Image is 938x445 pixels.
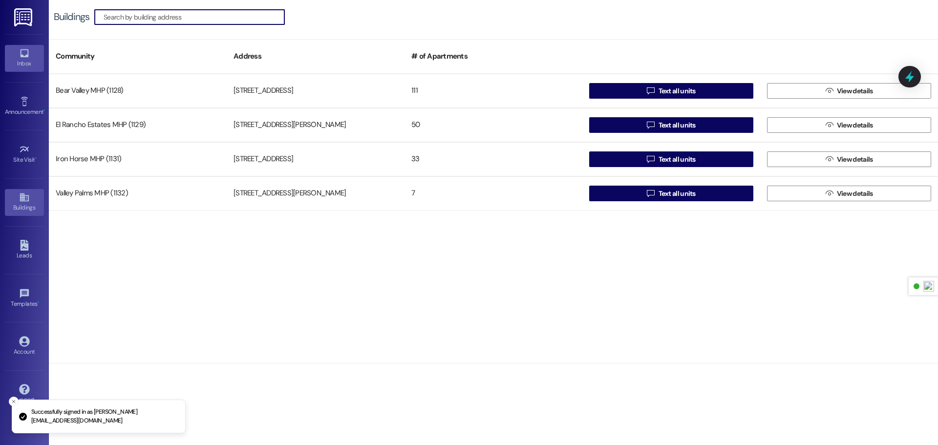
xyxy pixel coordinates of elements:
[647,155,654,163] i: 
[826,87,833,95] i: 
[647,121,654,129] i: 
[227,184,405,203] div: [STREET_ADDRESS][PERSON_NAME]
[227,81,405,101] div: [STREET_ADDRESS]
[35,155,37,162] span: •
[589,151,753,167] button: Text all units
[659,86,696,96] span: Text all units
[405,149,582,169] div: 33
[826,155,833,163] i: 
[647,87,654,95] i: 
[49,44,227,68] div: Community
[43,107,45,114] span: •
[405,44,582,68] div: # of Apartments
[767,151,931,167] button: View details
[54,12,89,22] div: Buildings
[837,86,873,96] span: View details
[767,186,931,201] button: View details
[589,117,753,133] button: Text all units
[837,120,873,130] span: View details
[767,117,931,133] button: View details
[227,115,405,135] div: [STREET_ADDRESS][PERSON_NAME]
[5,141,44,168] a: Site Visit •
[405,81,582,101] div: 111
[5,381,44,407] a: Support
[31,408,177,425] p: Successfully signed in as [PERSON_NAME][EMAIL_ADDRESS][DOMAIN_NAME]
[659,189,696,199] span: Text all units
[767,83,931,99] button: View details
[49,81,227,101] div: Bear Valley MHP (1128)
[49,115,227,135] div: El Rancho Estates MHP (1129)
[405,184,582,203] div: 7
[837,189,873,199] span: View details
[659,120,696,130] span: Text all units
[826,121,833,129] i: 
[227,44,405,68] div: Address
[14,8,34,26] img: ResiDesk Logo
[5,285,44,312] a: Templates •
[227,149,405,169] div: [STREET_ADDRESS]
[5,333,44,360] a: Account
[837,154,873,165] span: View details
[405,115,582,135] div: 50
[589,186,753,201] button: Text all units
[5,237,44,263] a: Leads
[38,299,39,306] span: •
[659,154,696,165] span: Text all units
[647,190,654,197] i: 
[9,397,19,406] button: Close toast
[49,184,227,203] div: Valley Palms MHP (1132)
[104,10,284,24] input: Search by building address
[5,189,44,215] a: Buildings
[5,45,44,71] a: Inbox
[826,190,833,197] i: 
[589,83,753,99] button: Text all units
[49,149,227,169] div: Iron Horse MHP (1131)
